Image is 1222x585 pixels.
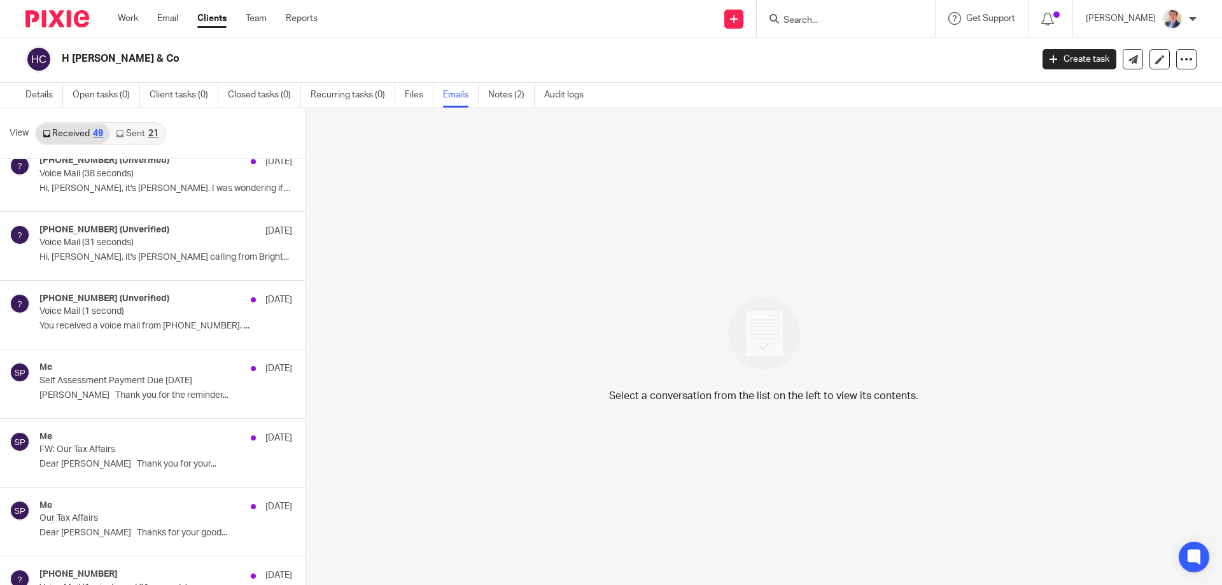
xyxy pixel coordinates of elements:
div: 49 [93,129,103,138]
a: Audit logs [544,83,593,108]
span: View [10,127,29,140]
input: Search [782,15,897,27]
h4: [PHONE_NUMBER] [39,569,118,580]
a: Team [246,12,267,25]
p: Voice Mail (31 seconds) [39,237,242,248]
p: Select a conversation from the list on the left to view its contents. [609,388,918,404]
a: Work [118,12,138,25]
p: Voice Mail (1 second) [39,306,242,317]
h4: [PHONE_NUMBER] (Unverified) [39,225,169,236]
a: Client tasks (0) [150,83,218,108]
p: You received a voice mail from [PHONE_NUMBER]. ... [39,321,292,332]
img: svg%3E [10,362,30,383]
h4: [PHONE_NUMBER] (Unverified) [39,293,169,304]
img: %3E %3Ctext x='21' fill='%23ffffff' font-family='aktiv-grotesk,-apple-system,BlinkMacSystemFont,S... [10,155,30,176]
a: Recurring tasks (0) [311,83,395,108]
p: Self Assessment Payment Due [DATE] [39,376,242,386]
h4: [PHONE_NUMBER] (Unverified) [39,155,169,166]
p: [DATE] [265,432,292,444]
a: Received49 [36,123,109,144]
img: svg%3E [10,500,30,521]
p: [DATE] [265,362,292,375]
p: [PERSON_NAME] Thank you for the reminder... [39,390,292,401]
a: Closed tasks (0) [228,83,301,108]
p: FW: Our Tax Affairs [39,444,242,455]
p: Dear [PERSON_NAME] Thank you for your... [39,459,292,470]
h4: Me [39,500,52,511]
p: Hi, [PERSON_NAME], it's [PERSON_NAME]. I was wondering if you... [39,183,292,194]
a: Sent21 [109,123,164,144]
img: Pixie [25,10,89,27]
p: [DATE] [265,155,292,168]
a: Reports [286,12,318,25]
a: Email [157,12,178,25]
a: Notes (2) [488,83,535,108]
p: [DATE] [265,569,292,582]
p: [DATE] [265,225,292,237]
img: %3E %3Ctext x='21' fill='%23ffffff' font-family='aktiv-grotesk,-apple-system,BlinkMacSystemFont,S... [10,225,30,245]
p: Voice Mail (38 seconds) [39,169,242,180]
p: [PERSON_NAME] [1086,12,1156,25]
a: Files [405,83,433,108]
p: Dear [PERSON_NAME] Thanks for your good... [39,528,292,539]
p: Our Tax Affairs [39,513,242,524]
div: 21 [148,129,158,138]
img: svg%3E [10,432,30,452]
a: Create task [1043,49,1116,69]
h2: H [PERSON_NAME] & Co [62,52,831,66]
span: Get Support [966,14,1015,23]
p: [DATE] [265,293,292,306]
a: Details [25,83,63,108]
img: image [720,290,808,378]
img: svg%3E [25,46,52,73]
p: Hi, [PERSON_NAME], it's [PERSON_NAME] calling from Bright... [39,252,292,263]
img: %3E %3Ctext x='21' fill='%23ffffff' font-family='aktiv-grotesk,-apple-system,BlinkMacSystemFont,S... [10,293,30,314]
h4: Me [39,432,52,442]
p: [DATE] [265,500,292,513]
a: Emails [443,83,479,108]
a: Clients [197,12,227,25]
a: Open tasks (0) [73,83,140,108]
img: Stephen%20Pugh.jpg [1162,9,1183,29]
h4: Me [39,362,52,373]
